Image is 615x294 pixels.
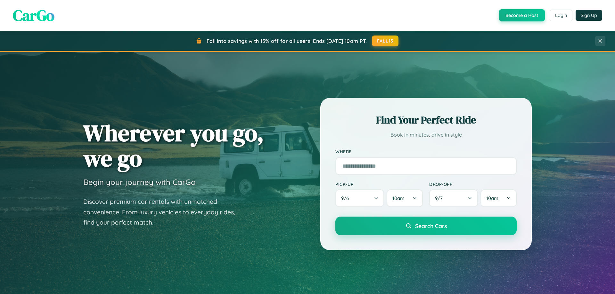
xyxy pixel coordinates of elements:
[83,196,243,228] p: Discover premium car rentals with unmatched convenience. From luxury vehicles to everyday rides, ...
[392,195,405,201] span: 10am
[335,149,517,155] label: Where
[486,195,498,201] span: 10am
[335,181,423,187] label: Pick-up
[480,189,517,207] button: 10am
[429,181,517,187] label: Drop-off
[335,217,517,235] button: Search Cars
[576,10,602,21] button: Sign Up
[550,10,572,21] button: Login
[499,9,545,21] button: Become a Host
[335,113,517,127] h2: Find Your Perfect Ride
[335,189,384,207] button: 9/6
[335,130,517,139] p: Book in minutes, drive in style
[387,189,423,207] button: 10am
[341,195,352,201] span: 9 / 6
[415,222,447,229] span: Search Cars
[435,195,446,201] span: 9 / 7
[83,120,264,171] h1: Wherever you go, we go
[13,5,54,26] span: CarGo
[372,36,399,46] button: FALL15
[207,38,367,44] span: Fall into savings with 15% off for all users! Ends [DATE] 10am PT.
[83,177,196,187] h3: Begin your journey with CarGo
[429,189,478,207] button: 9/7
